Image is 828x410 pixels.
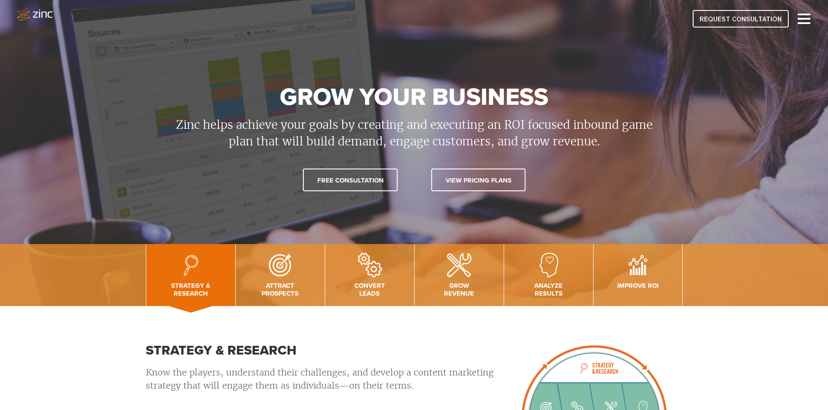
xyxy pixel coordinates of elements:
[347,277,392,297] span: CONVERT LEADS
[303,169,398,191] a: FREE CONSULTATION
[146,345,495,356] h3: STRATEGY & RESEARCH
[693,10,789,28] img: REQUEST CONSULTATION
[268,253,292,277] img: tab_icon_2.png
[357,253,382,277] img: tab_icon_3.png
[447,253,471,277] img: tab_icon_4.png
[165,117,663,150] p: Zinc helps achieve your goals by creating and executing an ROI focused inbound game plan that wil...
[436,277,482,297] span: GROW REVENUE
[431,169,526,191] a: VIEW PRICING PLANS
[536,253,561,277] img: tab_icon_5.png
[258,277,303,297] span: Attract Prospects
[179,253,203,277] img: tab_icon_1.png
[165,85,663,110] h1: GROW YOUR BUSINESS
[146,366,495,392] p: Know the players, understand their challenges, and develop a content marketing strategy that will...
[615,277,660,289] span: Improve ROI
[168,277,213,297] span: STRATEGY & RESEARCH
[625,253,650,277] img: tab_icon_6.png
[526,277,571,297] span: Analyze Results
